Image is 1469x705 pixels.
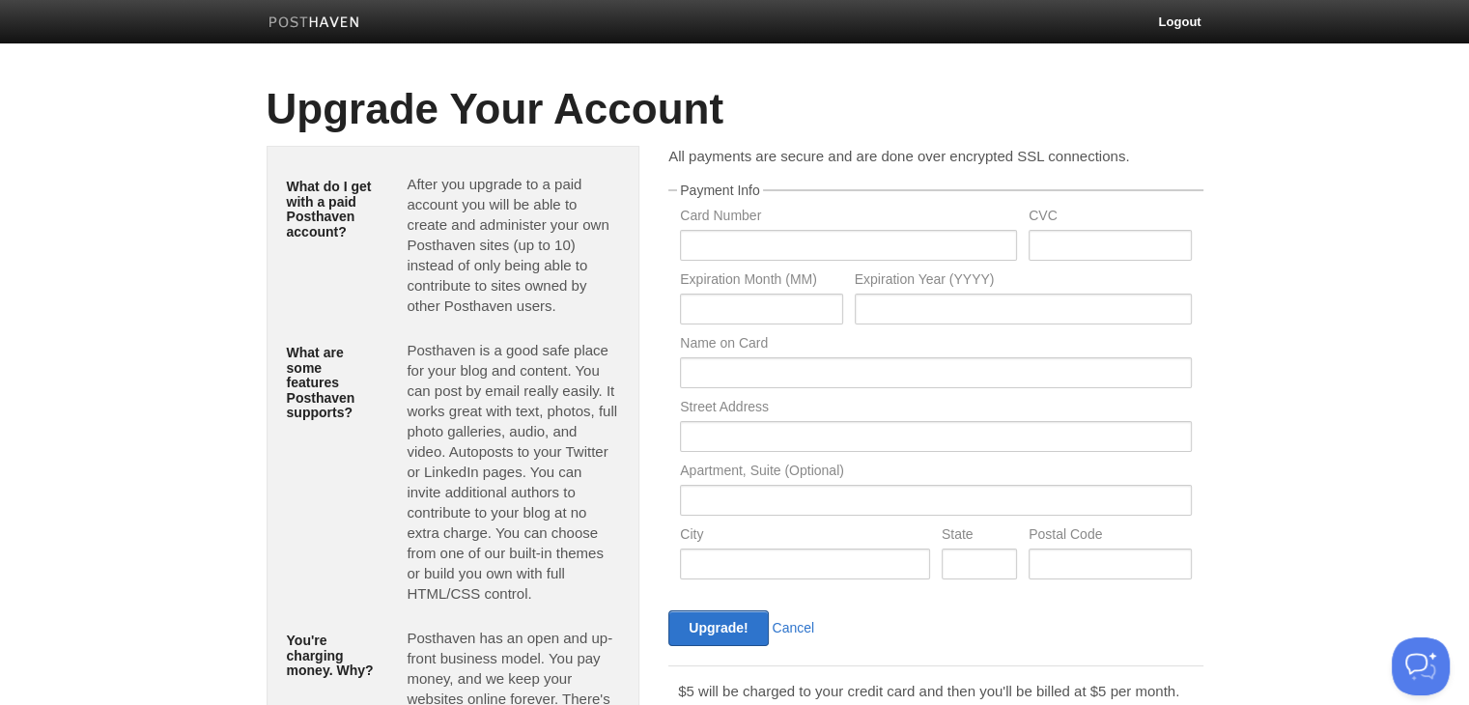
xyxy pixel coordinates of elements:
[407,340,619,604] p: Posthaven is a good safe place for your blog and content. You can post by email really easily. It...
[267,86,1203,132] h1: Upgrade Your Account
[677,183,763,197] legend: Payment Info
[680,464,1191,482] label: Apartment, Suite (Optional)
[407,174,619,316] p: After you upgrade to a paid account you will be able to create and administer your own Posthaven ...
[1029,209,1191,227] label: CVC
[668,146,1202,166] p: All payments are secure and are done over encrypted SSL connections.
[680,209,1017,227] label: Card Number
[287,634,379,678] h5: You're charging money. Why?
[268,16,360,31] img: Posthaven-bar
[287,180,379,240] h5: What do I get with a paid Posthaven account?
[855,272,1192,291] label: Expiration Year (YYYY)
[287,346,379,420] h5: What are some features Posthaven supports?
[668,610,768,646] input: Upgrade!
[680,400,1191,418] label: Street Address
[680,527,930,546] label: City
[773,620,815,635] a: Cancel
[680,336,1191,354] label: Name on Card
[680,272,842,291] label: Expiration Month (MM)
[1392,637,1450,695] iframe: Help Scout Beacon - Open
[942,527,1017,546] label: State
[1029,527,1191,546] label: Postal Code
